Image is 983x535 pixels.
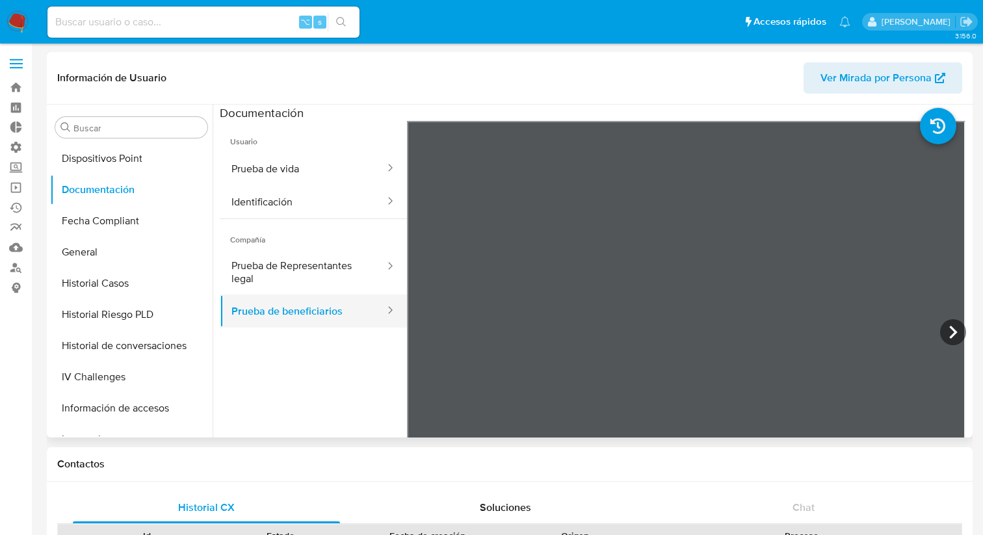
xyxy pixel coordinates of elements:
[328,13,354,31] button: search-icon
[480,500,531,515] span: Soluciones
[50,143,213,174] button: Dispositivos Point
[300,16,310,28] span: ⌥
[50,424,213,455] button: Insurtech
[754,15,826,29] span: Accesos rápidos
[820,62,932,94] span: Ver Mirada por Persona
[60,122,71,133] button: Buscar
[57,72,166,85] h1: Información de Usuario
[50,361,213,393] button: IV Challenges
[793,500,815,515] span: Chat
[960,15,973,29] a: Salir
[882,16,955,28] p: guillermo.schmiegelow@mercadolibre.com
[47,14,360,31] input: Buscar usuario o caso...
[50,330,213,361] button: Historial de conversaciones
[839,16,850,27] a: Notificaciones
[804,62,962,94] button: Ver Mirada por Persona
[50,205,213,237] button: Fecha Compliant
[50,393,213,424] button: Información de accesos
[50,299,213,330] button: Historial Riesgo PLD
[50,237,213,268] button: General
[50,268,213,299] button: Historial Casos
[318,16,322,28] span: s
[57,458,962,471] h1: Contactos
[178,500,235,515] span: Historial CX
[50,174,213,205] button: Documentación
[73,122,202,134] input: Buscar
